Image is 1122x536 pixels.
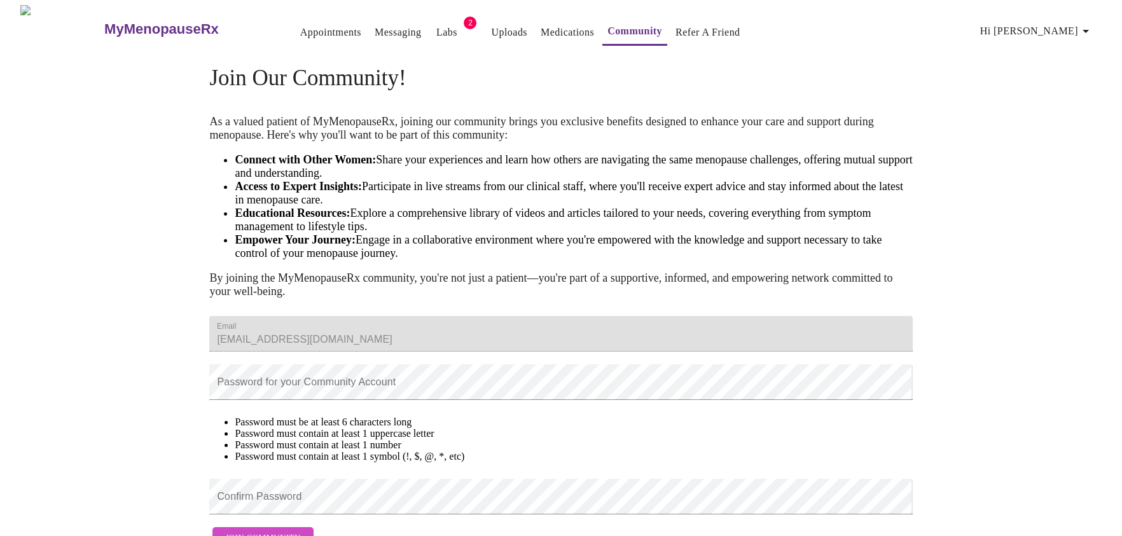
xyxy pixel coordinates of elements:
[235,451,912,462] li: Password must contain at least 1 symbol (!, $, @, *, etc)
[675,24,740,41] a: Refer a Friend
[209,271,912,298] p: By joining the MyMenopauseRx community, you're not just a patient—you're part of a supportive, in...
[235,416,912,428] li: Password must be at least 6 characters long
[235,207,912,233] li: Explore a comprehensive library of videos and articles tailored to your needs, covering everythin...
[235,428,912,439] li: Password must contain at least 1 uppercase letter
[536,20,599,45] button: Medications
[980,22,1093,40] span: Hi [PERSON_NAME]
[235,153,376,166] strong: Connect with Other Women:
[607,22,662,40] a: Community
[235,207,350,219] strong: Educational Resources:
[464,17,476,29] span: 2
[541,24,594,41] a: Medications
[235,439,912,451] li: Password must contain at least 1 number
[209,115,912,142] p: As a valued patient of MyMenopauseRx, joining our community brings you exclusive benefits designe...
[375,24,421,41] a: Messaging
[602,18,667,46] button: Community
[975,18,1098,44] button: Hi [PERSON_NAME]
[235,153,912,180] li: Share your experiences and learn how others are navigating the same menopause challenges, offerin...
[235,233,912,260] li: Engage in a collaborative environment where you're empowered with the knowledge and support neces...
[209,65,912,91] h4: Join Our Community!
[295,20,366,45] button: Appointments
[235,180,362,193] strong: Access to Expert Insights:
[426,20,467,45] button: Labs
[436,24,457,41] a: Labs
[370,20,426,45] button: Messaging
[670,20,745,45] button: Refer a Friend
[103,7,270,52] a: MyMenopauseRx
[491,24,527,41] a: Uploads
[20,5,103,53] img: MyMenopauseRx Logo
[235,233,356,246] strong: Empower Your Journey:
[235,180,912,207] li: Participate in live streams from our clinical staff, where you'll receive expert advice and stay ...
[486,20,532,45] button: Uploads
[300,24,361,41] a: Appointments
[104,21,219,38] h3: MyMenopauseRx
